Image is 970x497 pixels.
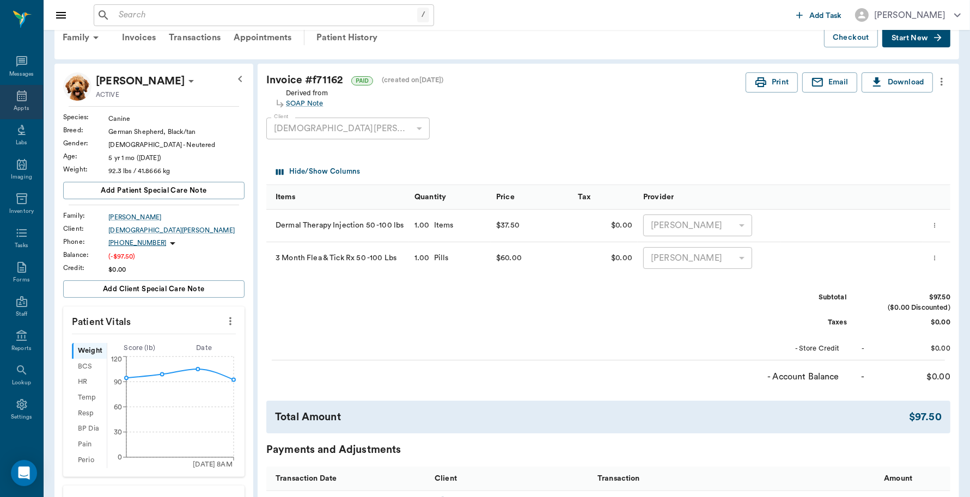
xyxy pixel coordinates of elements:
[15,242,28,250] div: Tasks
[63,151,108,161] div: Age :
[63,112,108,122] div: Species :
[929,216,941,235] button: more
[414,220,430,231] div: 1.00
[491,185,572,209] div: Price
[862,343,864,354] div: -
[824,28,878,48] button: Checkout
[108,212,245,222] a: [PERSON_NAME]
[266,118,430,139] div: [DEMOGRAPHIC_DATA][PERSON_NAME]
[114,429,122,435] tspan: 30
[276,182,295,212] div: Items
[758,370,839,383] div: - Account Balance
[63,237,108,247] div: Phone :
[266,72,746,88] div: Invoice # f71162
[274,113,289,120] label: Client
[286,99,328,109] a: SOAP Note
[63,211,108,220] div: Family :
[276,463,337,494] div: Transaction Date
[430,253,449,263] div: Pills
[96,90,119,100] p: ACTIVE
[869,303,950,313] div: ($0.00 Discounted)
[14,105,29,113] div: Appts
[933,72,950,91] button: more
[869,343,950,354] div: $0.00
[16,139,27,147] div: Labs
[862,72,933,93] button: Download
[114,8,417,23] input: Search
[643,214,752,236] div: [PERSON_NAME]
[172,343,236,353] div: Date
[11,413,33,421] div: Settings
[11,460,37,486] div: Open Intercom Messenger
[755,467,918,491] div: Amount
[72,406,107,421] div: Resp
[266,210,409,242] div: Dermal Therapy Injection 50 -100 lbs
[72,421,107,437] div: BP Dia
[72,390,107,406] div: Temp
[802,72,857,93] button: Email
[929,249,941,267] button: more
[9,70,34,78] div: Messages
[869,292,950,303] div: $97.50
[572,210,638,242] div: $0.00
[266,242,409,275] div: 3 Month Flea & Tick Rx 50 -100 Lbs
[861,370,864,383] div: -
[96,72,185,90] p: [PERSON_NAME]
[11,345,32,353] div: Reports
[765,317,847,328] div: Taxes
[72,359,107,375] div: BCS
[108,127,245,137] div: German Shepherd, Black/tan
[63,306,245,334] p: Patient Vitals
[72,343,107,359] div: Weight
[108,251,245,261] div: (-$97.50)
[162,24,227,51] div: Transactions
[63,224,108,234] div: Client :
[63,72,91,101] img: Profile Image
[114,378,122,385] tspan: 90
[884,463,912,494] div: Amount
[643,182,674,212] div: Provider
[96,72,185,90] div: Sarge Newkirk
[11,173,32,181] div: Imaging
[13,276,29,284] div: Forms
[496,182,515,212] div: Price
[108,225,245,235] a: [DEMOGRAPHIC_DATA][PERSON_NAME]
[50,4,72,26] button: Close drawer
[227,24,298,51] a: Appointments
[496,250,522,266] div: $60.00
[16,310,27,318] div: Staff
[118,454,122,461] tspan: 0
[286,86,328,109] div: Derived from
[869,370,950,383] div: $0.00
[266,442,950,458] div: Payments and Adjustments
[310,24,384,51] a: Patient History
[758,343,840,354] div: - Store Credit
[382,75,444,85] div: (created on [DATE] )
[792,5,846,25] button: Add Task
[435,463,457,494] div: Client
[103,283,205,295] span: Add client Special Care Note
[108,140,245,150] div: [DEMOGRAPHIC_DATA] - Neutered
[266,467,429,491] div: Transaction Date
[114,404,122,410] tspan: 60
[266,185,409,209] div: Items
[643,247,752,269] div: [PERSON_NAME]
[193,461,233,468] tspan: [DATE] 8AM
[746,72,798,93] button: Print
[592,467,755,491] div: Transaction
[72,375,107,390] div: HR
[9,207,34,216] div: Inventory
[108,166,245,176] div: 92.3 lbs / 41.8666 kg
[496,217,520,234] div: $37.50
[63,182,245,199] button: Add patient Special Care Note
[572,185,638,209] div: Tax
[909,409,942,425] div: $97.50
[352,77,373,85] span: PAID
[63,125,108,135] div: Breed :
[638,185,780,209] div: Provider
[56,24,109,51] div: Family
